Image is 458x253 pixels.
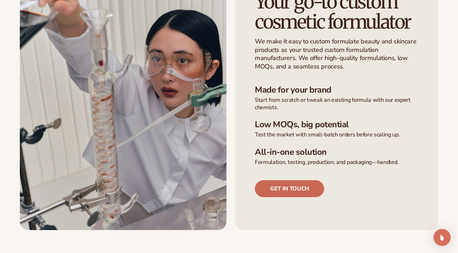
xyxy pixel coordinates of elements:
[255,85,418,95] h3: Made for your brand
[255,131,418,139] p: Test the market with small-batch orders before scaling up.
[434,229,451,246] div: Open Intercom Messenger
[255,37,418,71] p: We make it easy to custom formulate beauty and skincare products as your trusted custom formulati...
[255,96,418,111] p: Start from scratch or tweak an existing formula with our expert chemists.
[255,147,418,157] h3: All-in-one solution
[255,180,324,197] a: Get in touch
[255,159,418,166] p: Formulation, testing, production, and packaging—handled.
[255,119,418,130] h3: Low MOQs, big potential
